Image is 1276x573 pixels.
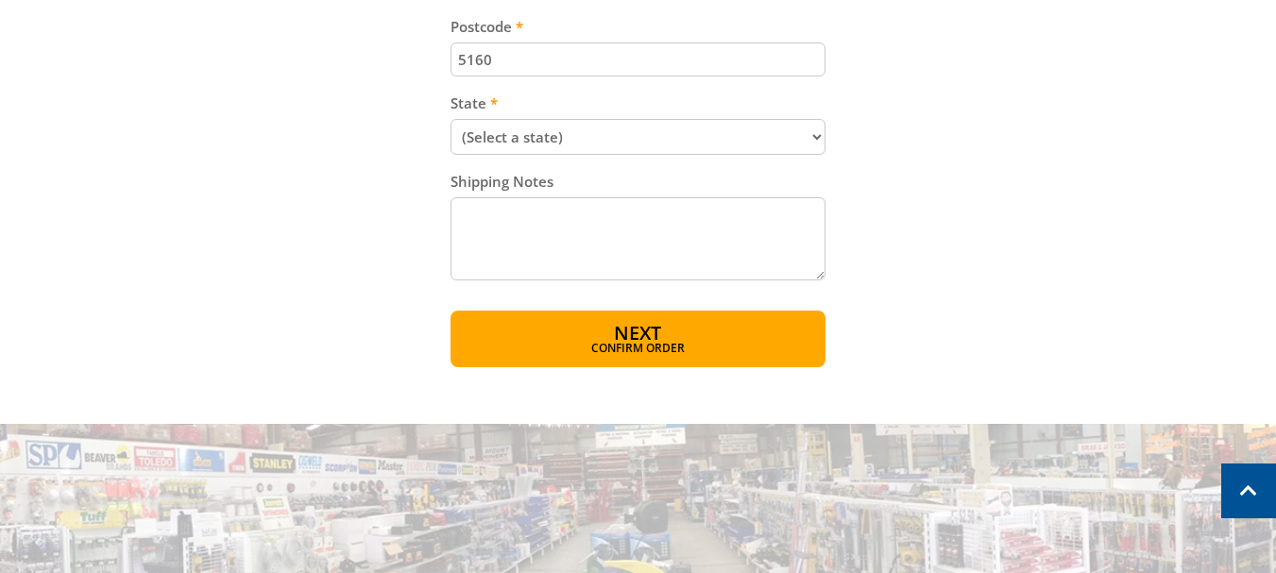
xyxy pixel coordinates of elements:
[451,119,825,155] select: Please select your state.
[451,15,825,38] label: Postcode
[451,170,825,193] label: Shipping Notes
[451,92,825,114] label: State
[451,42,825,76] input: Please enter your postcode.
[451,311,825,367] button: Next Confirm order
[491,343,785,354] span: Confirm order
[614,320,661,345] span: Next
